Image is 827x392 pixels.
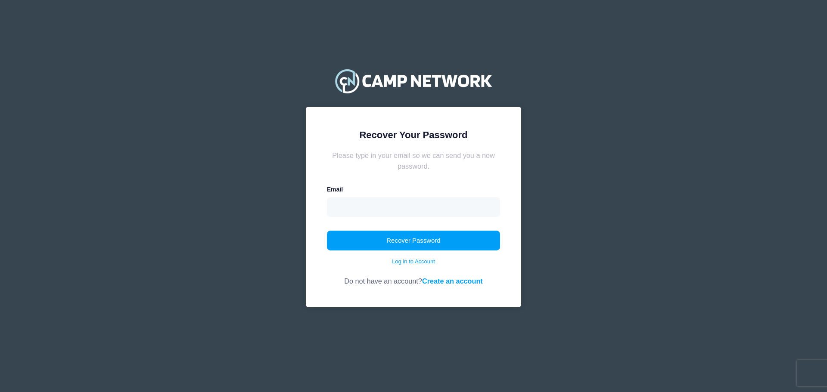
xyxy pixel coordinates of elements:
a: Create an account [422,277,483,285]
div: Recover Your Password [327,128,501,142]
label: Email [327,185,343,194]
a: Log in to Account [392,257,435,266]
img: Camp Network [331,64,496,98]
div: Do not have an account? [327,266,501,286]
div: Please type in your email so we can send you a new password. [327,150,501,171]
button: Recover Password [327,231,501,250]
